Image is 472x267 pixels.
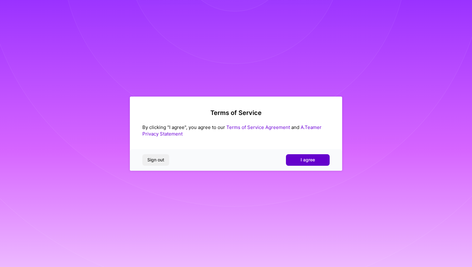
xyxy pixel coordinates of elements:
[142,109,330,117] h2: Terms of Service
[142,154,169,165] button: Sign out
[286,154,330,165] button: I agree
[147,157,164,163] span: Sign out
[226,124,290,130] a: Terms of Service Agreement
[142,124,330,137] div: By clicking "I agree", you agree to our and
[301,157,315,163] span: I agree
